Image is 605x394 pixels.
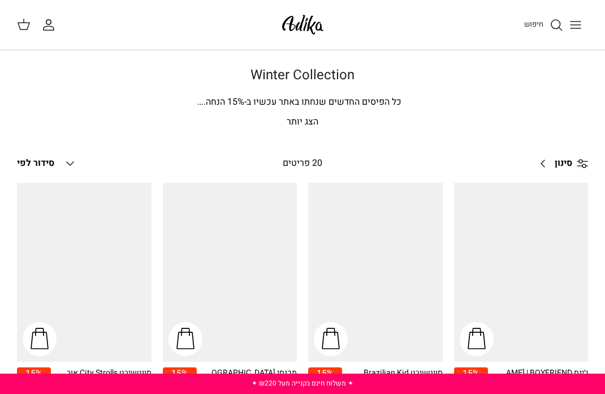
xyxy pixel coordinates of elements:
[17,67,588,84] h1: Winter Collection
[227,95,237,109] span: 15
[488,367,589,392] a: ג׳ינס All Or Nothing [PERSON_NAME] | BOYFRIEND 186.90 ₪ 219.90 ₪
[17,115,588,130] p: הצג יותר
[163,367,197,379] span: 15%
[17,156,54,170] span: סידור לפי
[308,367,342,379] span: 15%
[524,19,543,29] span: חיפוש
[206,367,297,379] div: מכנסי [GEOGRAPHIC_DATA]
[532,150,588,177] a: סינון
[555,156,572,171] span: סינון
[454,183,589,362] a: ג׳ינס All Or Nothing קריס-קרוס | BOYFRIEND
[42,18,60,32] a: החשבון שלי
[163,367,197,392] a: 15%
[244,95,401,109] span: כל הפיסים החדשים שנחתו באתר עכשיו ב-
[61,367,152,379] div: סווטשירט City Strolls אוברסייז
[252,378,353,388] a: ✦ משלוח חינם בקנייה מעל ₪220 ✦
[454,367,488,392] a: 15%
[524,18,563,32] a: חיפוש
[352,367,443,379] div: סווטשירט Brazilian Kid
[163,183,297,362] a: מכנסי טרנינג City strolls
[279,11,327,38] img: Adika IL
[17,183,152,362] a: סווטשירט City Strolls אוברסייז
[197,95,244,109] span: % הנחה.
[17,367,51,379] span: 15%
[17,151,77,176] button: סידור לפי
[308,367,342,392] a: 15%
[197,367,297,392] a: מכנסי [GEOGRAPHIC_DATA] 152.90 ₪ 179.90 ₪
[563,12,588,37] button: Toggle menu
[308,183,443,362] a: סווטשירט Brazilian Kid
[342,367,443,392] a: סווטשירט Brazilian Kid 118.90 ₪ 139.90 ₪
[454,367,488,379] span: 15%
[17,367,51,392] a: 15%
[51,367,152,392] a: סווטשירט City Strolls אוברסייז 152.90 ₪ 179.90 ₪
[230,156,375,171] div: 20 פריטים
[498,367,588,379] div: ג׳ינס All Or Nothing [PERSON_NAME] | BOYFRIEND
